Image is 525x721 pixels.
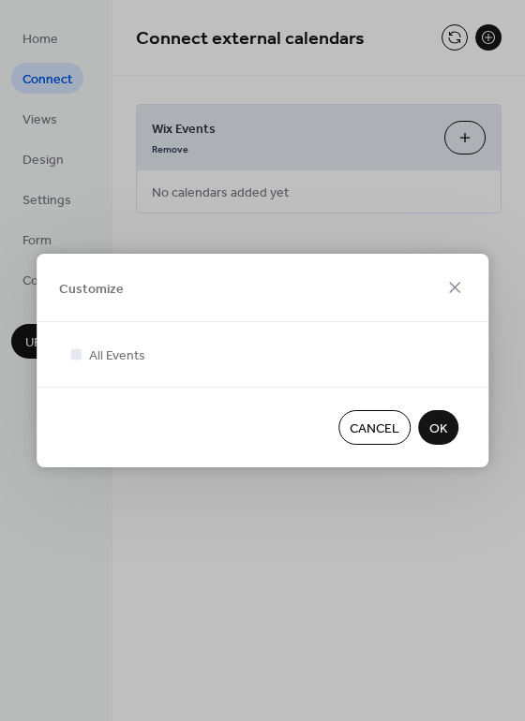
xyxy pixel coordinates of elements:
[59,279,124,299] span: Customize
[89,346,145,366] span: All Events
[350,419,399,439] span: Cancel
[429,419,447,439] span: OK
[418,410,458,445] button: OK
[338,410,411,445] button: Cancel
